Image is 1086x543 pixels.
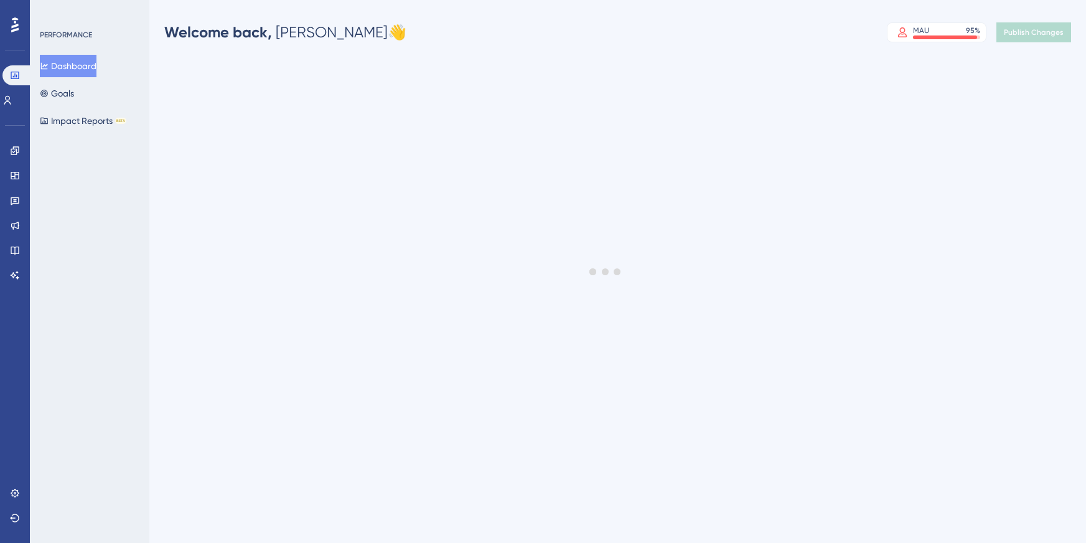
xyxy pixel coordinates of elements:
div: [PERSON_NAME] 👋 [164,22,406,42]
span: Publish Changes [1004,27,1064,37]
span: Welcome back, [164,23,272,41]
button: Publish Changes [996,22,1071,42]
button: Impact ReportsBETA [40,110,126,132]
div: 95 % [966,26,980,35]
div: BETA [115,118,126,124]
div: MAU [913,26,929,35]
div: PERFORMANCE [40,30,92,40]
button: Goals [40,82,74,105]
button: Dashboard [40,55,96,77]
